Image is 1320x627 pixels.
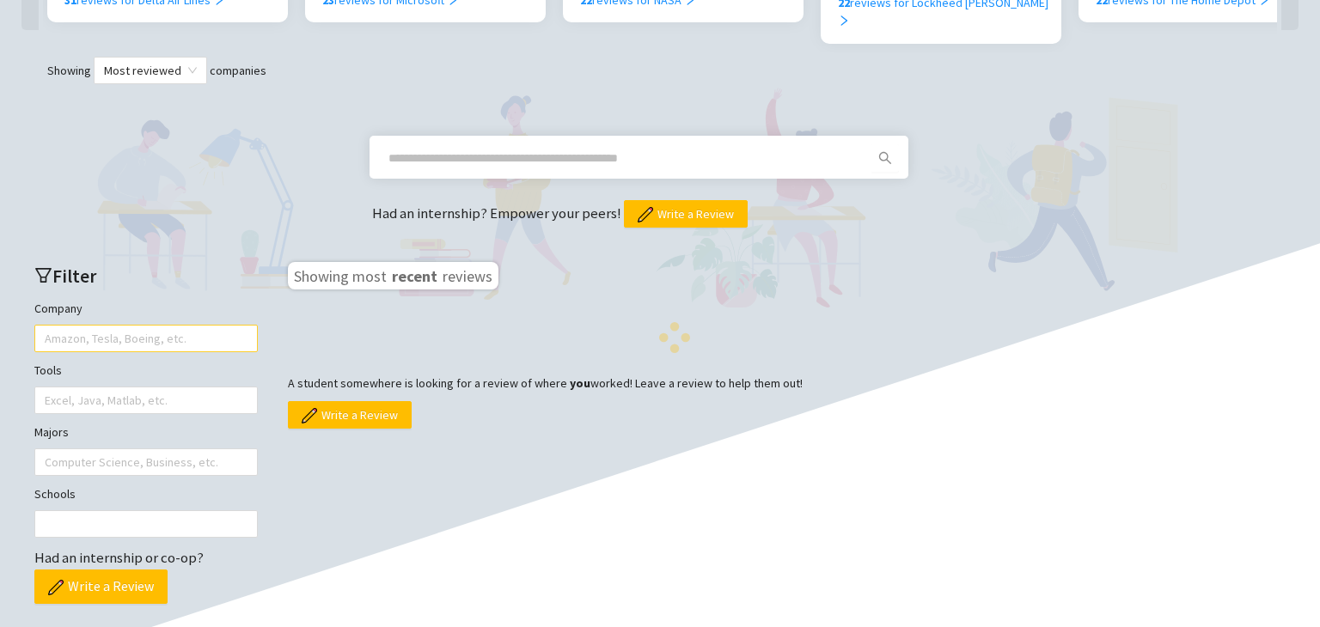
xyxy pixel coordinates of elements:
span: Had an internship? Empower your peers! [372,204,624,222]
label: Tools [34,361,62,380]
b: you [570,375,590,391]
span: Write a Review [657,204,734,223]
img: pencil.png [48,580,64,595]
button: Write a Review [624,200,748,228]
span: search [872,151,898,165]
label: Majors [34,423,69,441]
p: A student somewhere is looking for a review of where worked! Leave a review to help them out! [288,374,1061,393]
span: Write a Review [68,575,154,597]
button: search [871,144,899,172]
span: recent [390,264,439,284]
label: Schools [34,484,76,503]
span: Most reviewed [104,58,197,83]
span: right [838,15,850,27]
span: filter [34,266,52,284]
input: Tools [45,390,48,411]
label: Company [34,299,82,318]
div: Showing companies [17,57,1303,84]
h3: Showing most reviews [288,262,498,289]
img: pencil.png [302,408,317,423]
span: Had an internship or co-op? [34,548,204,567]
button: Write a Review [34,569,168,604]
span: Write a Review [321,405,398,424]
img: pencil.png [638,207,653,222]
button: Write a Review [288,401,412,429]
h2: Filter [34,262,258,290]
